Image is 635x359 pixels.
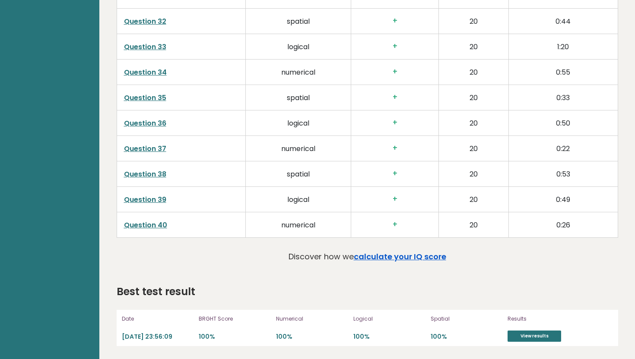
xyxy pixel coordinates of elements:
a: calculate your IQ score [354,251,446,262]
p: Spatial [431,315,503,323]
h3: + [358,67,432,76]
a: Question 34 [124,67,167,77]
p: Numerical [276,315,348,323]
td: 0:55 [508,59,618,85]
h3: + [358,16,432,25]
p: Results [508,315,598,323]
td: numerical [246,59,351,85]
td: logical [246,110,351,135]
h2: Best test result [117,284,195,299]
h3: + [358,144,432,153]
a: Question 32 [124,16,166,26]
td: numerical [246,135,351,161]
td: logical [246,186,351,212]
td: 0:49 [508,186,618,212]
a: Question 35 [124,93,166,103]
a: Question 37 [124,144,166,154]
p: [DATE] 23:56:09 [122,333,194,341]
td: 20 [439,212,508,237]
td: 20 [439,85,508,110]
p: BRGHT Score [199,315,271,323]
a: Question 40 [124,220,167,230]
td: 0:50 [508,110,618,135]
p: 100% [431,333,503,341]
h3: + [358,169,432,178]
td: 1:20 [508,34,618,59]
td: 20 [439,110,508,135]
td: 20 [439,8,508,34]
td: 20 [439,34,508,59]
p: 100% [353,333,425,341]
td: 20 [439,135,508,161]
a: View results [508,331,561,342]
td: numerical [246,212,351,237]
td: spatial [246,8,351,34]
a: Question 33 [124,42,166,52]
p: Logical [353,315,425,323]
td: 0:26 [508,212,618,237]
td: 0:44 [508,8,618,34]
p: Date [122,315,194,323]
a: Question 36 [124,118,166,128]
td: 20 [439,186,508,212]
td: spatial [246,85,351,110]
td: logical [246,34,351,59]
td: spatial [246,161,351,186]
p: Discover how we [289,251,446,262]
td: 20 [439,59,508,85]
td: 0:53 [508,161,618,186]
td: 20 [439,161,508,186]
h3: + [358,93,432,102]
h3: + [358,220,432,229]
h3: + [358,195,432,204]
td: 0:33 [508,85,618,110]
h3: + [358,118,432,127]
p: 100% [276,333,348,341]
a: Question 38 [124,169,166,179]
h3: + [358,42,432,51]
p: 100% [199,333,271,341]
td: 0:22 [508,135,618,161]
a: Question 39 [124,195,166,205]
